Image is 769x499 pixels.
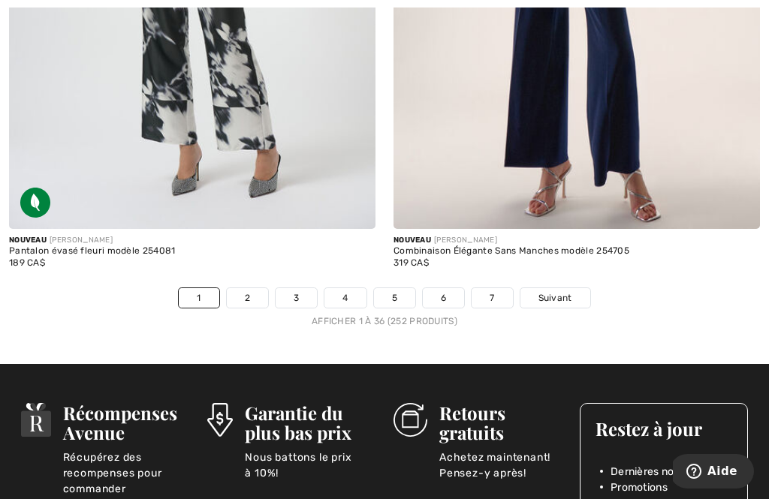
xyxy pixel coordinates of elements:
h3: Récompenses Avenue [63,403,189,442]
span: Suivant [538,291,572,305]
a: 4 [324,288,366,308]
a: 5 [374,288,415,308]
div: Combinaison Élégante Sans Manches modèle 254705 [394,246,760,257]
img: Garantie du plus bas prix [207,403,233,437]
p: Récupérez des recompenses pour commander gratuitement ce que vous aimez. [63,449,189,479]
span: Nouveau [9,236,47,245]
p: Nous battons le prix à 10%! [245,449,375,479]
h3: Retours gratuits [439,403,562,442]
p: Achetez maintenant! Pensez-y après! [439,449,562,479]
div: [PERSON_NAME] [394,235,760,246]
img: Retours gratuits [394,403,427,437]
span: Promotions [611,479,668,495]
a: 2 [227,288,268,308]
h3: Restez à jour [596,419,732,438]
span: Nouveau [394,236,431,245]
a: 6 [423,288,464,308]
span: Dernières nouvelles [611,464,710,479]
span: 319 CA$ [394,257,429,268]
a: 7 [472,288,512,308]
span: 189 CA$ [9,257,45,268]
a: 3 [276,288,317,308]
img: Tissu écologique [20,188,50,218]
div: [PERSON_NAME] [9,235,375,246]
img: Récompenses Avenue [21,403,51,437]
div: Pantalon évasé fleuri modèle 254081 [9,246,375,257]
a: 1 [179,288,219,308]
iframe: Ouvre un widget dans lequel vous pouvez trouver plus d’informations [673,454,754,491]
h3: Garantie du plus bas prix [245,403,375,442]
a: Suivant [520,288,590,308]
